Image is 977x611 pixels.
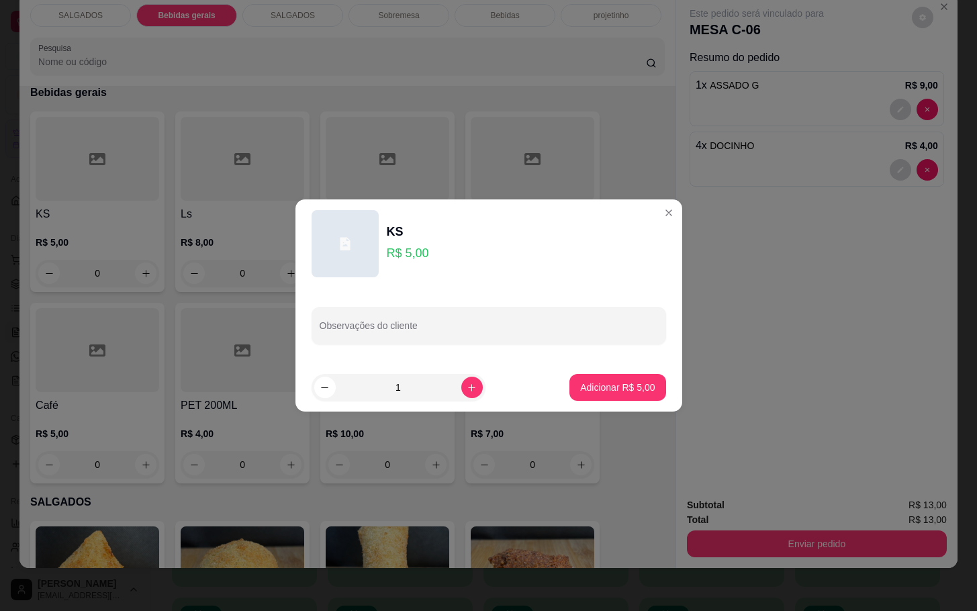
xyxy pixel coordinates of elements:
div: KS [387,222,429,241]
button: Adicionar R$ 5,00 [569,374,665,401]
button: increase-product-quantity [461,377,483,398]
button: Close [658,202,680,224]
p: R$ 5,00 [387,244,429,263]
input: Observações do cliente [320,324,658,338]
p: Adicionar R$ 5,00 [580,381,655,394]
button: decrease-product-quantity [314,377,336,398]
